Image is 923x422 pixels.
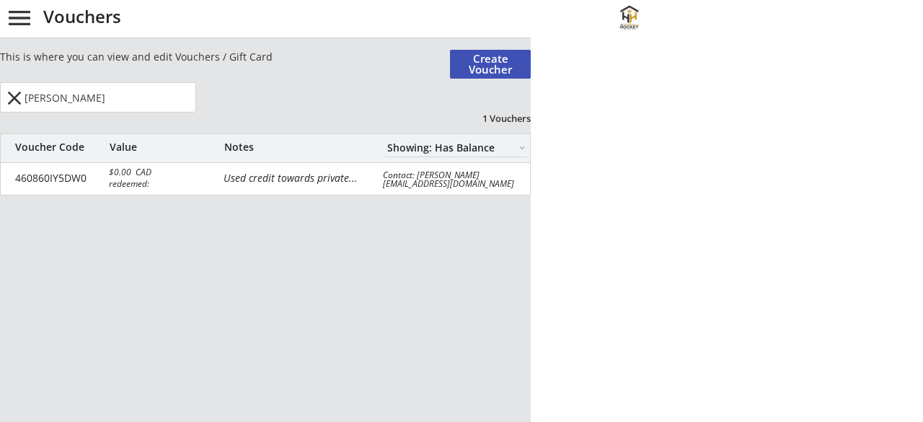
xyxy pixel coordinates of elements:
[450,50,531,79] button: Create Voucher
[109,168,208,177] div: $0.00 CAD
[15,142,102,152] div: Voucher Code
[15,173,101,183] div: 460860IY5DW0
[109,180,206,188] div: redeemed:
[43,8,920,25] div: Vouchers
[5,4,34,32] button: menu
[383,171,521,188] div: Contact: [PERSON_NAME] [EMAIL_ADDRESS][DOMAIN_NAME]
[2,87,26,110] button: close
[224,142,362,152] div: Notes
[22,83,195,112] input: Type here...
[110,142,175,152] div: Value
[224,172,361,187] div: Used credit towards private...
[443,112,531,125] div: 1 Vouchers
